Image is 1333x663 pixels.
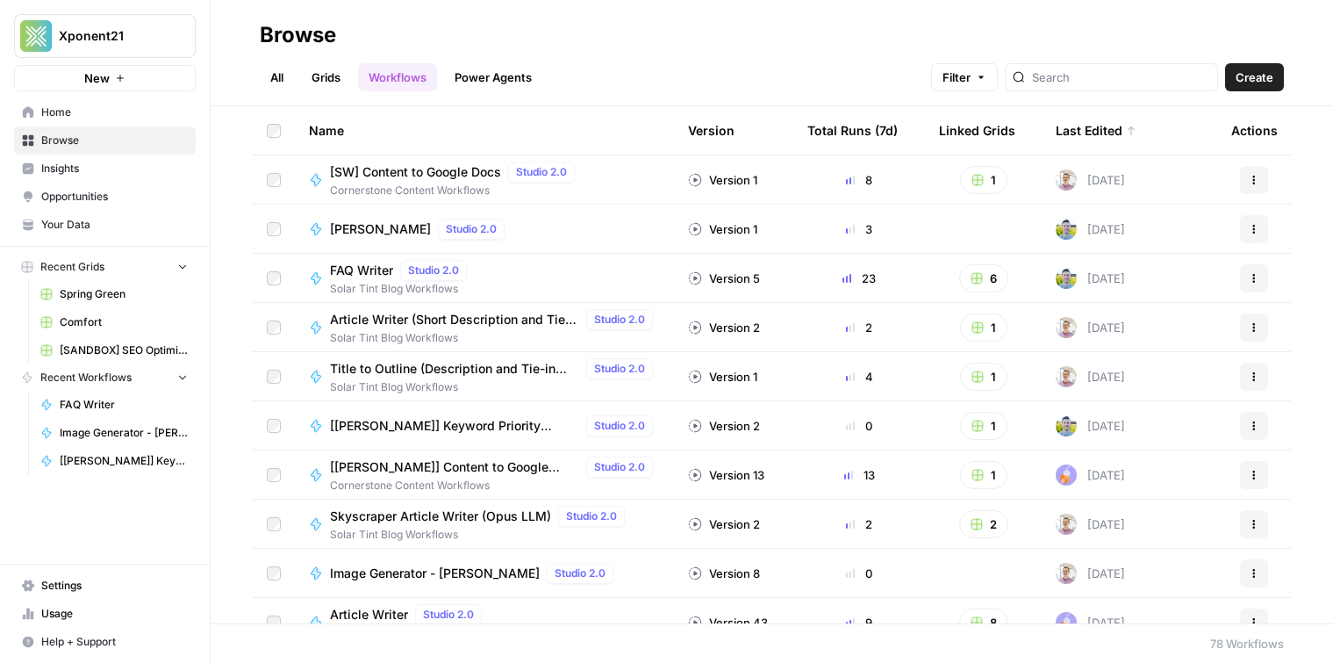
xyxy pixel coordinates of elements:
[1056,169,1077,191] img: rnewfn8ozkblbv4ke1ie5hzqeirw
[330,281,474,297] span: Solar Tint Blog Workflows
[32,336,196,364] a: [SANDBOX] SEO Optimizations
[330,508,551,525] span: Skyscraper Article Writer (Opus LLM)
[330,565,540,582] span: Image Generator - [PERSON_NAME]
[309,219,660,240] a: [PERSON_NAME]Studio 2.0
[301,63,351,91] a: Grids
[309,457,660,494] a: [[PERSON_NAME]] Content to Google DocsStudio 2.0Cornerstone Content Workflows
[960,363,1007,391] button: 1
[1056,169,1125,191] div: [DATE]
[1032,68,1210,86] input: Search
[1056,268,1077,289] img: 7o9iy2kmmc4gt2vlcbjqaas6vz7k
[32,280,196,308] a: Spring Green
[60,397,188,413] span: FAQ Writer
[41,634,188,650] span: Help + Support
[688,466,764,484] div: Version 13
[566,508,617,524] span: Studio 2.0
[423,607,474,623] span: Studio 2.0
[960,166,1007,194] button: 1
[1210,635,1284,652] div: 78 Workflows
[807,171,911,189] div: 8
[330,311,579,328] span: Article Writer (Short Description and Tie In Test)
[14,211,196,239] a: Your Data
[1056,612,1077,633] img: ly0f5newh3rn50akdwmtp9dssym0
[688,319,760,336] div: Version 2
[14,98,196,126] a: Home
[60,314,188,330] span: Comfort
[330,458,579,476] span: [[PERSON_NAME]] Content to Google Docs
[330,220,431,238] span: [PERSON_NAME]
[688,106,735,155] div: Version
[309,506,660,543] a: Skyscraper Article Writer (Opus LLM)Studio 2.0Solar Tint Blog Workflows
[1056,514,1077,535] img: rnewfn8ozkblbv4ke1ie5hzqeirw
[14,65,196,91] button: New
[688,614,768,631] div: Version 43
[40,259,104,275] span: Recent Grids
[32,391,196,419] a: FAQ Writer
[446,221,497,237] span: Studio 2.0
[32,308,196,336] a: Comfort
[1231,106,1278,155] div: Actions
[807,417,911,435] div: 0
[330,360,579,378] span: Title to Outline (Description and Tie-in Test)
[40,370,132,386] span: Recent Workflows
[330,379,660,395] span: Solar Tint Blog Workflows
[41,133,188,148] span: Browse
[14,254,196,280] button: Recent Grids
[330,163,501,181] span: [SW] Content to Google Docs
[1056,465,1077,486] img: ly0f5newh3rn50akdwmtp9dssym0
[330,606,408,623] span: Article Writer
[1056,612,1125,633] div: [DATE]
[20,20,52,52] img: Xponent21 Logo
[807,614,911,631] div: 9
[807,466,911,484] div: 13
[1056,268,1125,289] div: [DATE]
[688,565,760,582] div: Version 8
[807,270,911,287] div: 23
[444,63,542,91] a: Power Agents
[688,515,760,533] div: Version 2
[555,566,606,581] span: Studio 2.0
[807,220,911,238] div: 3
[942,68,971,86] span: Filter
[807,319,911,336] div: 2
[1056,415,1077,436] img: 7o9iy2kmmc4gt2vlcbjqaas6vz7k
[959,510,1008,538] button: 2
[1056,219,1077,240] img: 7o9iy2kmmc4gt2vlcbjqaas6vz7k
[594,361,645,377] span: Studio 2.0
[309,604,660,641] a: Article WriterStudio 2.0Solar Tint Blog Workflows
[1056,317,1077,338] img: rnewfn8ozkblbv4ke1ie5hzqeirw
[14,628,196,656] button: Help + Support
[594,459,645,475] span: Studio 2.0
[358,63,437,91] a: Workflows
[960,313,1007,342] button: 1
[14,14,196,58] button: Workspace: Xponent21
[960,461,1007,489] button: 1
[594,418,645,434] span: Studio 2.0
[84,69,110,87] span: New
[41,189,188,205] span: Opportunities
[309,260,660,297] a: FAQ WriterStudio 2.0Solar Tint Blog Workflows
[60,342,188,358] span: [SANDBOX] SEO Optimizations
[59,27,165,45] span: Xponent21
[1056,317,1125,338] div: [DATE]
[32,419,196,447] a: Image Generator - [PERSON_NAME]
[688,220,757,238] div: Version 1
[309,162,660,198] a: [SW] Content to Google DocsStudio 2.0Cornerstone Content Workflows
[1056,106,1136,155] div: Last Edited
[1056,366,1125,387] div: [DATE]
[330,478,660,494] span: Cornerstone Content Workflows
[330,417,579,435] span: [[PERSON_NAME]] Keyword Priority Report
[1056,465,1125,486] div: [DATE]
[688,417,760,435] div: Version 2
[260,21,336,49] div: Browse
[1056,415,1125,436] div: [DATE]
[1236,68,1273,86] span: Create
[14,126,196,155] a: Browse
[688,171,757,189] div: Version 1
[408,263,459,278] span: Studio 2.0
[41,217,188,233] span: Your Data
[959,264,1008,292] button: 6
[14,155,196,183] a: Insights
[309,309,660,346] a: Article Writer (Short Description and Tie In Test)Studio 2.0Solar Tint Blog Workflows
[960,412,1007,440] button: 1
